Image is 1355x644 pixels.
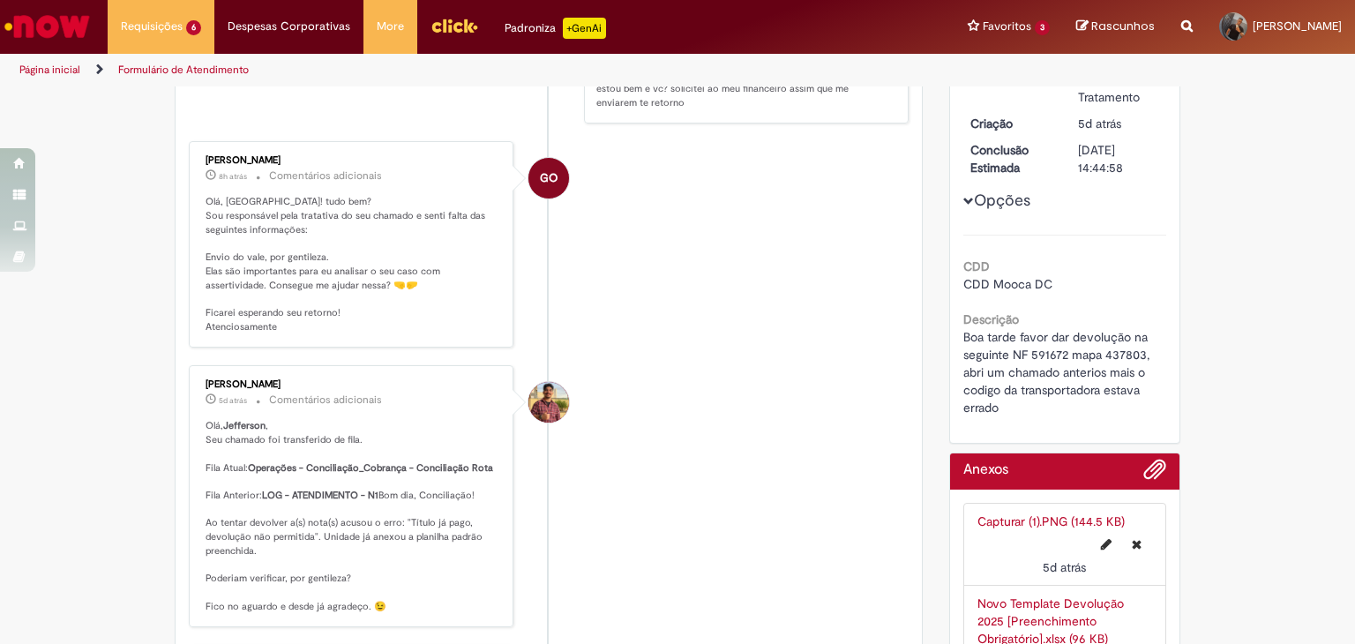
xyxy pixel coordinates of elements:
div: [PERSON_NAME] [206,155,499,166]
dt: Criação [957,115,1066,132]
div: 24/09/2025 16:53:31 [1078,115,1160,132]
span: 3 [1035,20,1050,35]
p: +GenAi [563,18,606,39]
span: Favoritos [983,18,1031,35]
button: Adicionar anexos [1143,458,1166,490]
div: Padroniza [505,18,606,39]
span: Despesas Corporativas [228,18,350,35]
span: 5d atrás [1043,559,1086,575]
dt: Conclusão Estimada [957,141,1066,176]
b: LOG - ATENDIMENTO - N1 [262,489,378,502]
a: Capturar (1).PNG (144.5 KB) [977,513,1125,529]
span: CDD Mooca DC [963,276,1052,292]
span: More [377,18,404,35]
time: 25/09/2025 10:23:49 [219,395,247,406]
span: 6 [186,20,201,35]
p: Olá, , Seu chamado foi transferido de fila. Fila Atual: Fila Anterior: Bom dia, Conciliação! Ao t... [206,419,499,613]
span: GO [540,157,558,199]
b: Operações - Conciliação_Cobrança - Conciliação Rota [248,461,493,475]
span: 8h atrás [219,171,247,182]
div: [DATE] 14:44:58 [1078,141,1160,176]
small: Comentários adicionais [269,393,382,408]
img: click_logo_yellow_360x200.png [430,12,478,39]
h2: Anexos [963,462,1008,478]
span: 5d atrás [1078,116,1121,131]
p: estou bem e vc? solicitei ao meu financeiro assim que me enviarem te retorno [596,82,890,109]
div: Vitor Jeremias Da Silva [528,382,569,423]
div: Gustavo Oliveira [528,158,569,198]
p: Olá, [GEOGRAPHIC_DATA]! tudo bem? Sou responsável pela tratativa do seu chamado e senti falta das... [206,195,499,333]
div: Em Tratamento [1078,71,1160,106]
div: [PERSON_NAME] [206,379,499,390]
span: Boa tarde favor dar devolução na seguinte NF 591672 mapa 437803, abri um chamado anterios mais o ... [963,329,1153,416]
button: Excluir Capturar (1).PNG [1121,530,1152,558]
small: Comentários adicionais [269,168,382,183]
span: [PERSON_NAME] [1253,19,1342,34]
a: Página inicial [19,63,80,77]
time: 24/09/2025 16:53:06 [1043,559,1086,575]
span: Rascunhos [1091,18,1155,34]
span: 5d atrás [219,395,247,406]
b: Descrição [963,311,1019,327]
a: Rascunhos [1076,19,1155,35]
time: 29/09/2025 08:30:33 [219,171,247,182]
a: Formulário de Atendimento [118,63,249,77]
button: Editar nome de arquivo Capturar (1).PNG [1090,530,1122,558]
ul: Trilhas de página [13,54,890,86]
b: Jefferson [223,419,266,432]
span: Requisições [121,18,183,35]
b: CDD [963,258,990,274]
img: ServiceNow [2,9,93,44]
